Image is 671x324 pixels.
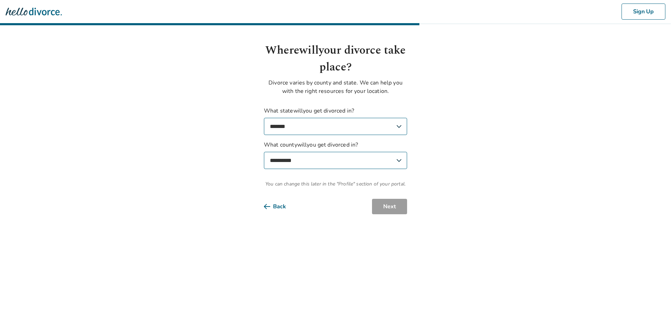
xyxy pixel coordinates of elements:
button: Next [372,199,407,214]
span: You can change this later in the "Profile" section of your portal. [264,180,407,188]
label: What county will you get divorced in? [264,141,407,169]
iframe: Chat Widget [636,290,671,324]
p: Divorce varies by county and state. We can help you with the right resources for your location. [264,79,407,95]
label: What state will you get divorced in? [264,107,407,135]
h1: Where will your divorce take place? [264,42,407,76]
button: Sign Up [622,4,665,20]
select: What statewillyou get divorced in? [264,118,407,135]
img: Hello Divorce Logo [6,5,62,19]
select: What countywillyou get divorced in? [264,152,407,169]
button: Back [264,199,297,214]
